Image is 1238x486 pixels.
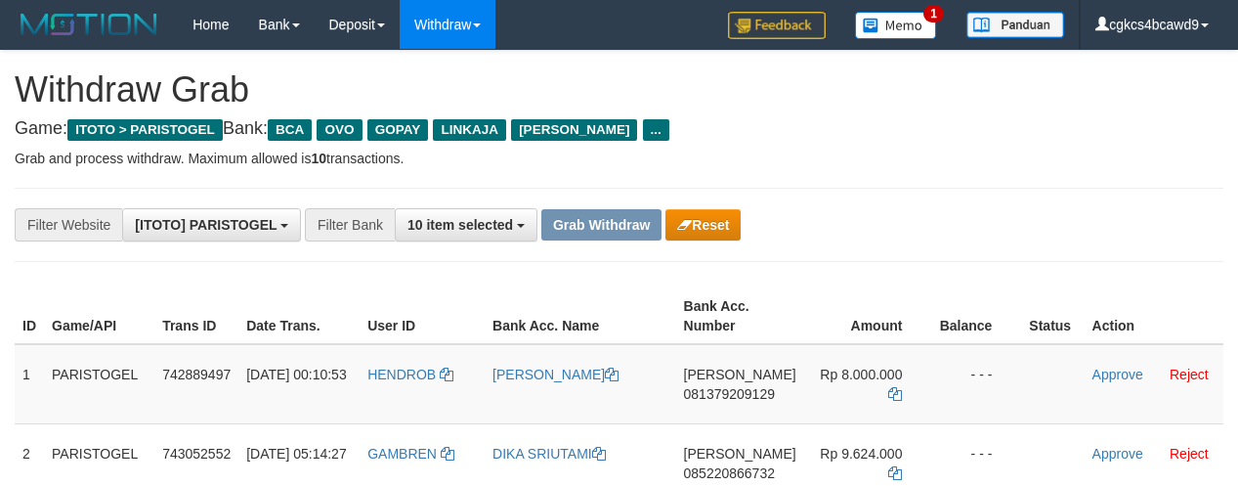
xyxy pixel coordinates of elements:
span: Rp 8.000.000 [820,367,902,382]
span: Copy 081379209129 to clipboard [684,386,775,402]
span: [DATE] 00:10:53 [246,367,346,382]
span: LINKAJA [433,119,506,141]
span: HENDROB [367,367,436,382]
img: Button%20Memo.svg [855,12,937,39]
span: Rp 9.624.000 [820,446,902,462]
td: - - - [931,344,1021,424]
th: Date Trans. [238,288,360,344]
span: [PERSON_NAME] [511,119,637,141]
h4: Game: Bank: [15,119,1223,139]
th: Bank Acc. Name [485,288,675,344]
img: Feedback.jpg [728,12,826,39]
span: [ITOTO] PARISTOGEL [135,217,277,233]
span: ITOTO > PARISTOGEL [67,119,223,141]
a: Approve [1092,446,1143,462]
a: Approve [1092,367,1143,382]
button: [ITOTO] PARISTOGEL [122,208,301,242]
p: Grab and process withdraw. Maximum allowed is transactions. [15,149,1223,168]
a: Reject [1170,367,1209,382]
span: ... [643,119,669,141]
a: GAMBREN [367,446,454,462]
img: MOTION_logo.png [15,10,163,39]
span: GOPAY [367,119,429,141]
a: Copy 8000000 to clipboard [888,386,902,402]
th: Status [1021,288,1084,344]
span: 10 item selected [407,217,513,233]
span: 742889497 [162,367,231,382]
span: OVO [317,119,362,141]
span: [PERSON_NAME] [684,367,796,382]
th: Trans ID [154,288,238,344]
a: DIKA SRIUTAMI [492,446,606,462]
th: Bank Acc. Number [676,288,804,344]
span: [DATE] 05:14:27 [246,446,346,462]
img: panduan.png [966,12,1064,38]
strong: 10 [311,151,326,166]
span: BCA [268,119,312,141]
span: GAMBREN [367,446,437,462]
a: Copy 9624000 to clipboard [888,465,902,481]
th: Amount [804,288,932,344]
th: Balance [931,288,1021,344]
a: [PERSON_NAME] [492,367,619,382]
button: Grab Withdraw [541,209,662,241]
th: Game/API [44,288,154,344]
button: Reset [665,209,741,241]
td: 1 [15,344,44,424]
th: ID [15,288,44,344]
div: Filter Website [15,208,122,242]
span: 743052552 [162,446,231,462]
th: User ID [360,288,485,344]
span: 1 [923,5,944,22]
th: Action [1085,288,1223,344]
button: 10 item selected [395,208,537,242]
span: [PERSON_NAME] [684,446,796,462]
td: PARISTOGEL [44,344,154,424]
a: Reject [1170,446,1209,462]
span: Copy 085220866732 to clipboard [684,465,775,481]
div: Filter Bank [305,208,395,242]
h1: Withdraw Grab [15,70,1223,110]
a: HENDROB [367,367,453,382]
